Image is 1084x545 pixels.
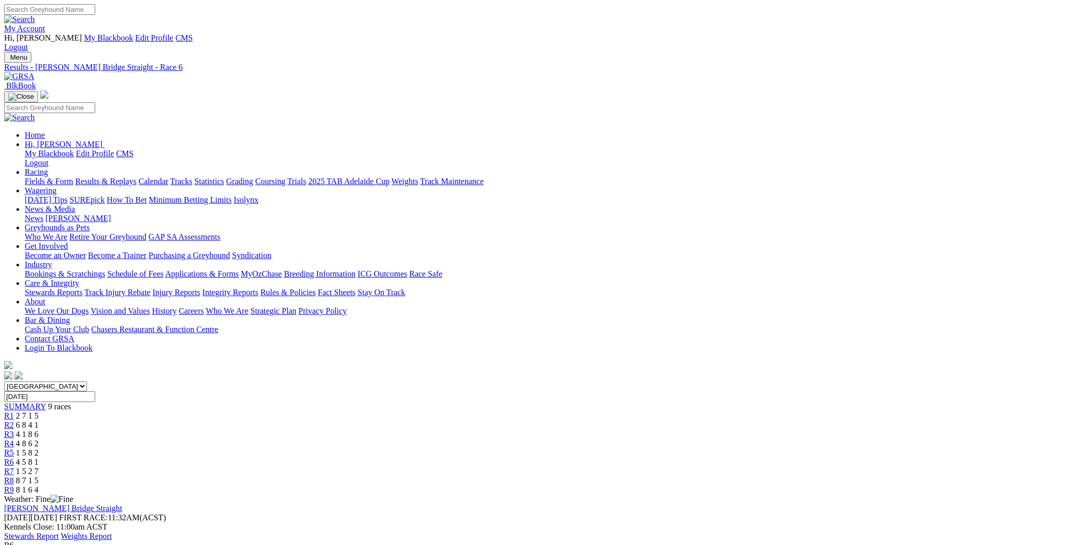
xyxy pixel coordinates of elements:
span: 4 8 6 2 [16,439,39,448]
div: Hi, [PERSON_NAME] [25,149,1080,168]
div: Kennels Close: 11:00am ACST [4,522,1080,532]
a: Minimum Betting Limits [149,195,232,204]
img: Search [4,15,35,24]
span: Weather: Fine [4,495,73,503]
a: R1 [4,411,14,420]
a: Weights Report [61,532,112,540]
span: [DATE] [4,513,57,522]
span: Hi, [PERSON_NAME] [4,33,82,42]
a: Bar & Dining [25,316,70,324]
span: Hi, [PERSON_NAME] [25,140,102,149]
a: Cash Up Your Club [25,325,89,334]
a: ICG Outcomes [358,269,407,278]
a: Statistics [194,177,224,186]
a: About [25,297,45,306]
a: Calendar [138,177,168,186]
button: Toggle navigation [4,91,38,102]
a: Race Safe [409,269,442,278]
input: Search [4,102,95,113]
a: Vision and Values [91,306,150,315]
button: Toggle navigation [4,52,31,63]
a: Syndication [232,251,271,260]
a: Breeding Information [284,269,356,278]
a: Results - [PERSON_NAME] Bridge Straight - Race 6 [4,63,1080,72]
a: History [152,306,176,315]
a: MyOzChase [241,269,282,278]
a: News [25,214,43,223]
span: 6 8 4 1 [16,421,39,429]
a: Careers [179,306,204,315]
span: FIRST RACE: [59,513,108,522]
img: facebook.svg [4,371,12,379]
div: News & Media [25,214,1080,223]
div: Get Involved [25,251,1080,260]
a: Wagering [25,186,57,195]
a: Schedule of Fees [107,269,163,278]
span: R5 [4,448,14,457]
a: GAP SA Assessments [149,232,221,241]
img: twitter.svg [14,371,23,379]
a: My Account [4,24,45,33]
a: Coursing [255,177,286,186]
img: logo-grsa-white.png [4,361,12,369]
div: Racing [25,177,1080,186]
span: BlkBook [6,81,36,90]
div: My Account [4,33,1080,52]
a: [PERSON_NAME] Bridge Straight [4,504,122,513]
a: Injury Reports [152,288,200,297]
a: Isolynx [234,195,258,204]
span: 4 1 8 6 [16,430,39,439]
span: 11:32AM(ACST) [59,513,166,522]
a: How To Bet [107,195,147,204]
div: Industry [25,269,1080,279]
a: Track Injury Rebate [84,288,150,297]
a: R2 [4,421,14,429]
span: 1 5 8 2 [16,448,39,457]
a: [PERSON_NAME] [45,214,111,223]
a: Hi, [PERSON_NAME] [25,140,104,149]
a: Login To Blackbook [25,343,93,352]
img: Close [8,93,34,101]
a: R4 [4,439,14,448]
a: My Blackbook [25,149,74,158]
input: Search [4,4,95,15]
span: 9 races [48,402,71,411]
span: 8 7 1 5 [16,476,39,485]
a: Racing [25,168,48,176]
a: R9 [4,485,14,494]
a: SUMMARY [4,402,46,411]
a: Track Maintenance [420,177,484,186]
a: Fact Sheets [318,288,356,297]
span: R8 [4,476,14,485]
a: Care & Integrity [25,279,79,287]
a: We Love Our Dogs [25,306,88,315]
a: Edit Profile [76,149,114,158]
span: Menu [10,53,27,61]
a: Contact GRSA [25,334,74,343]
span: 1 5 2 7 [16,467,39,476]
a: Stewards Reports [25,288,82,297]
a: Weights [392,177,418,186]
a: Industry [25,260,52,269]
a: Privacy Policy [298,306,347,315]
a: Trials [287,177,306,186]
a: R3 [4,430,14,439]
a: Results & Replays [75,177,136,186]
a: Become a Trainer [88,251,147,260]
input: Select date [4,391,95,402]
a: Logout [25,158,48,167]
a: R6 [4,458,14,466]
a: Home [25,131,45,139]
a: Edit Profile [135,33,173,42]
a: Chasers Restaurant & Function Centre [91,325,218,334]
a: Rules & Policies [260,288,316,297]
a: Who We Are [25,232,67,241]
a: 2025 TAB Adelaide Cup [308,177,389,186]
img: logo-grsa-white.png [40,90,48,99]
